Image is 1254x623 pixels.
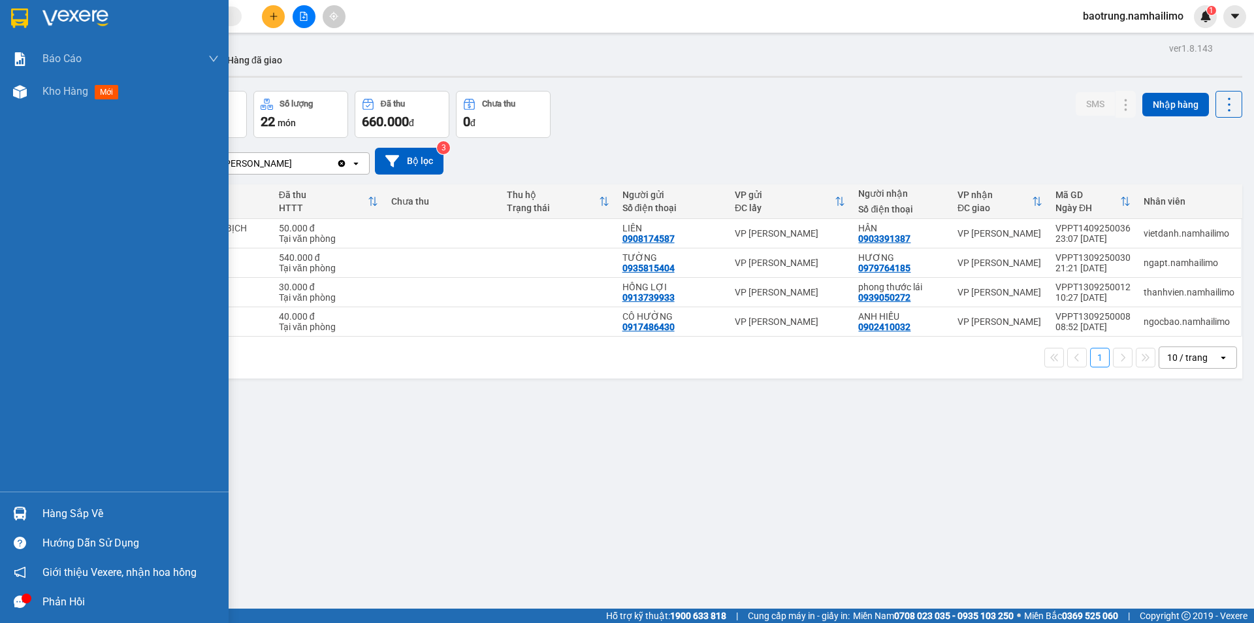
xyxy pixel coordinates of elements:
div: Chưa thu [391,196,494,207]
div: HTTT [279,203,368,213]
span: notification [14,566,26,579]
img: solution-icon [13,52,27,66]
th: Toggle SortBy [951,184,1049,219]
img: logo-vxr [11,8,28,28]
span: Báo cáo [42,50,82,67]
div: Chưa thu [482,99,515,109]
span: Kho hàng [42,85,88,97]
div: ĐC lấy [735,203,835,213]
div: Đã thu [381,99,405,109]
div: 0903391387 [858,233,910,244]
span: | [1128,609,1130,623]
div: VP [PERSON_NAME] [735,228,845,239]
div: Số điện thoại [858,204,944,214]
img: warehouse-icon [13,85,27,99]
div: Trạng thái [507,203,599,213]
th: Toggle SortBy [272,184,385,219]
div: 0939050272 [858,292,910,303]
strong: 0708 023 035 - 0935 103 250 [894,611,1014,621]
div: VPPT1409250036 [1055,223,1131,233]
div: ver 1.8.143 [1169,41,1213,56]
span: down [208,54,219,64]
th: Toggle SortBy [1049,184,1137,219]
div: ngapt.namhailimo [1144,258,1234,268]
div: HỒNG LỢI [622,282,722,292]
span: 1 [1209,6,1214,15]
div: Đã thu [279,190,368,200]
div: TƯỜNG [622,252,722,263]
strong: 1900 633 818 [670,611,726,621]
div: VPPT1309250012 [1055,282,1131,292]
div: VP [PERSON_NAME] [208,157,292,170]
div: LIÊN [622,223,722,233]
div: Hướng dẫn sử dụng [42,533,219,553]
span: Miền Nam [853,609,1014,623]
span: 660.000 [362,114,409,129]
div: VP [PERSON_NAME] [957,316,1042,327]
span: đ [470,118,475,128]
button: plus [262,5,285,28]
span: plus [269,12,278,21]
span: Miền Bắc [1024,609,1118,623]
sup: 3 [437,141,450,154]
div: Nhân viên [1144,196,1234,207]
div: Tại văn phòng [279,263,378,273]
span: message [14,596,26,608]
div: Hàng sắp về [42,504,219,524]
div: Thu hộ [507,190,599,200]
div: VP [PERSON_NAME] [735,316,845,327]
div: Tại văn phòng [279,292,378,303]
div: Mã GD [1055,190,1120,200]
div: 0913739933 [622,292,675,303]
div: VP [PERSON_NAME] [957,287,1042,297]
div: phong thước lái [858,282,944,292]
button: Hàng đã giao [217,44,293,76]
div: HÂN [858,223,944,233]
div: Số lượng [280,99,313,109]
div: VP [PERSON_NAME] [957,228,1042,239]
button: file-add [293,5,315,28]
div: vietdanh.namhailimo [1144,228,1234,239]
button: Chưa thu0đ [456,91,551,138]
span: baotrung.namhailimo [1072,8,1194,24]
div: 10 / trang [1167,351,1208,364]
span: Cung cấp máy in - giấy in: [748,609,850,623]
div: 0908174587 [622,233,675,244]
div: Phản hồi [42,592,219,612]
span: mới [95,85,118,99]
svg: open [1218,352,1229,363]
div: Số điện thoại [622,203,722,213]
div: VP nhận [957,190,1032,200]
div: ngocbao.namhailimo [1144,316,1234,327]
div: VP [PERSON_NAME] [735,287,845,297]
th: Toggle SortBy [728,184,852,219]
div: VP [PERSON_NAME] [957,258,1042,268]
span: ⚪️ [1017,613,1021,618]
div: VP [PERSON_NAME] [735,258,845,268]
button: Nhập hàng [1142,93,1209,116]
img: warehouse-icon [13,507,27,520]
div: thanhvien.namhailimo [1144,287,1234,297]
span: copyright [1182,611,1191,620]
button: Đã thu660.000đ [355,91,449,138]
div: ĐC giao [957,203,1032,213]
div: HƯƠNG [858,252,944,263]
span: aim [329,12,338,21]
div: Ngày ĐH [1055,203,1120,213]
svg: Clear value [336,158,347,169]
span: Hỗ trợ kỹ thuật: [606,609,726,623]
div: CÔ HƯỜNG [622,311,722,322]
div: ANH HIẾU [858,311,944,322]
button: SMS [1076,92,1115,116]
button: aim [323,5,346,28]
div: 50.000 đ [279,223,378,233]
div: 30.000 đ [279,282,378,292]
div: Tại văn phòng [279,322,378,332]
div: 0935815404 [622,263,675,273]
sup: 1 [1207,6,1216,15]
strong: 0369 525 060 [1062,611,1118,621]
div: 0979764185 [858,263,910,273]
div: 540.000 đ [279,252,378,263]
div: Người gửi [622,190,722,200]
button: Số lượng22món [253,91,348,138]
